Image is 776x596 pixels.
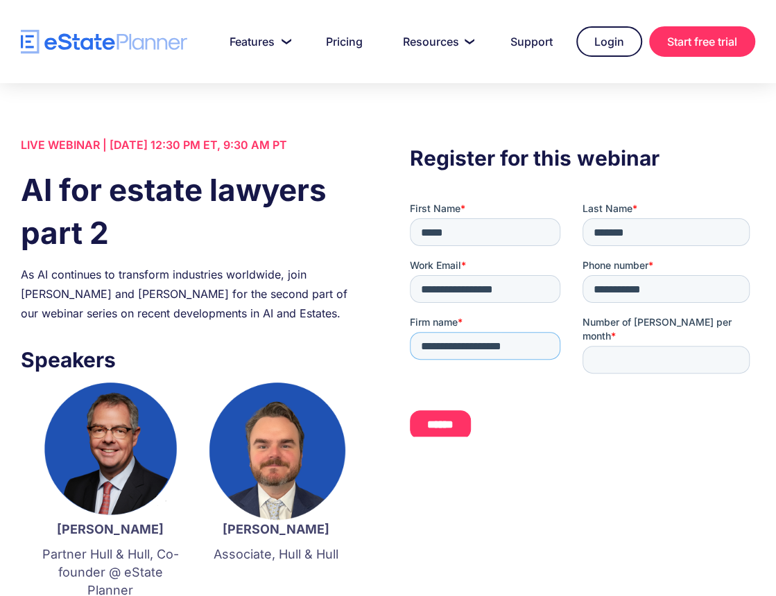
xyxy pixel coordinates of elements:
iframe: To enrich screen reader interactions, please activate Accessibility in Grammarly extension settings [410,202,755,437]
h3: Register for this webinar [410,142,755,174]
a: Features [213,28,302,55]
a: Resources [386,28,487,55]
p: Associate, Hull & Hull [207,545,345,563]
strong: [PERSON_NAME] [223,522,329,536]
strong: [PERSON_NAME] [57,522,164,536]
h1: AI for estate lawyers part 2 [21,168,366,254]
h3: Speakers [21,344,366,376]
a: Login [576,26,642,57]
a: home [21,30,187,54]
a: Pricing [309,28,379,55]
a: Start free trial [649,26,755,57]
a: Support [494,28,569,55]
div: As AI continues to transform industries worldwide, join [PERSON_NAME] and [PERSON_NAME] for the s... [21,265,366,323]
div: LIVE WEBINAR | [DATE] 12:30 PM ET, 9:30 AM PT [21,135,366,155]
